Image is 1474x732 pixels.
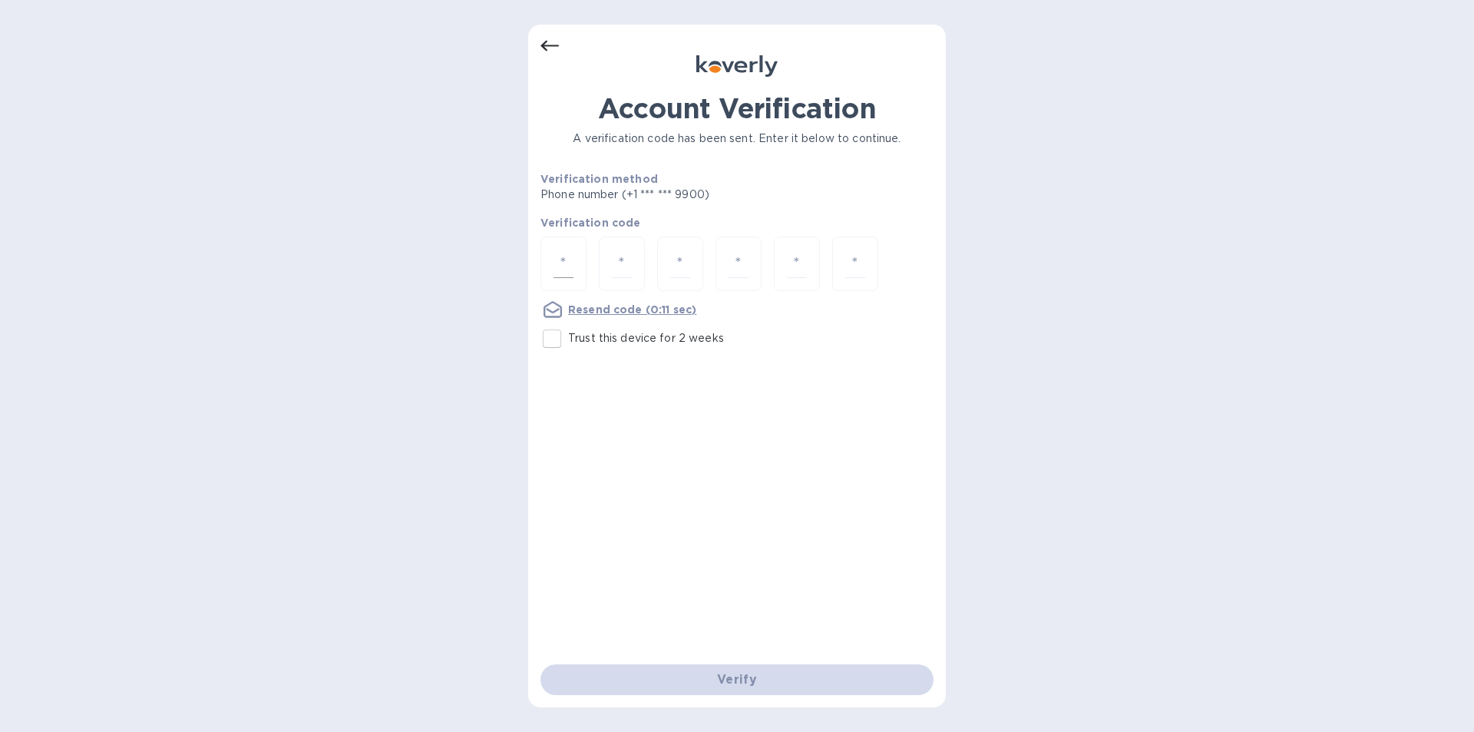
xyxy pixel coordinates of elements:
u: Resend code (0:11 sec) [568,303,696,316]
p: Phone number (+1 *** *** 9900) [540,187,827,203]
p: Verification code [540,215,934,230]
p: Trust this device for 2 weeks [568,330,724,346]
b: Verification method [540,173,658,185]
h1: Account Verification [540,92,934,124]
p: A verification code has been sent. Enter it below to continue. [540,131,934,147]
